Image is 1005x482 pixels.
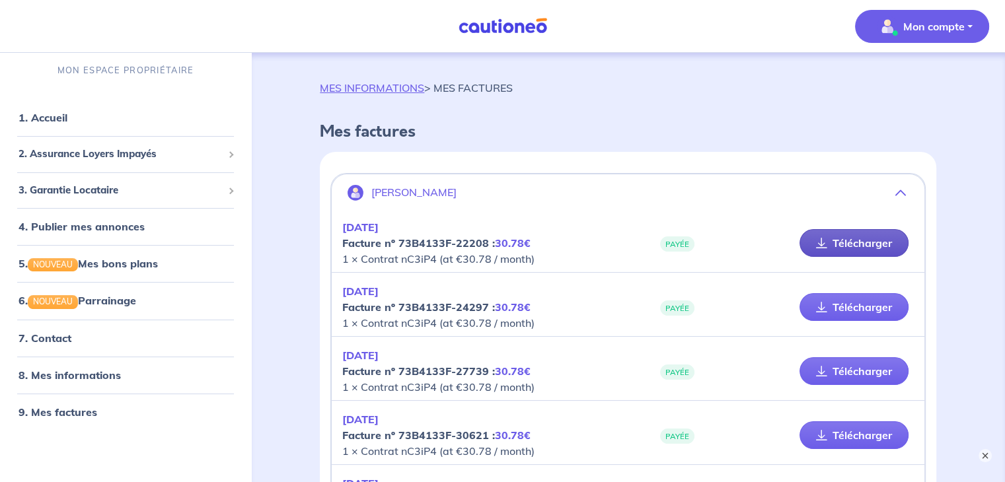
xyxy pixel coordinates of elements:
img: illu_account_valid_menu.svg [877,16,898,37]
span: PAYÉE [660,364,694,380]
p: 1 × Contrat nC3iP4 (at €30.78 / month) [342,283,628,331]
div: 7. Contact [5,325,246,351]
a: Télécharger [800,421,909,449]
p: > MES FACTURES [320,80,513,96]
h4: Mes factures [320,122,936,141]
span: 2. Assurance Loyers Impayés [19,147,223,162]
div: 2. Assurance Loyers Impayés [5,141,246,167]
div: 4. Publier mes annonces [5,213,246,240]
button: illu_account_valid_menu.svgMon compte [855,10,989,43]
p: [PERSON_NAME] [371,186,457,199]
button: [PERSON_NAME] [332,177,924,209]
strong: Facture nº 73B4133F-30621 : [342,429,531,442]
a: 7. Contact [19,331,71,345]
p: MON ESPACE PROPRIÉTAIRE [57,64,194,77]
em: 30.78€ [495,236,531,250]
div: 6.NOUVEAUParrainage [5,287,246,314]
img: Cautioneo [453,18,552,34]
img: illu_account.svg [348,185,363,201]
div: 8. Mes informations [5,362,246,388]
a: Télécharger [800,357,909,385]
p: 1 × Contrat nC3iP4 (at €30.78 / month) [342,411,628,459]
strong: Facture nº 73B4133F-24297 : [342,300,531,314]
div: 9. Mes factures [5,399,246,425]
strong: Facture nº 73B4133F-22208 : [342,236,531,250]
div: 3. Garantie Locataire [5,178,246,203]
p: Mon compte [903,18,965,34]
em: [DATE] [342,285,379,298]
p: 1 × Contrat nC3iP4 (at €30.78 / month) [342,347,628,395]
div: 5.NOUVEAUMes bons plans [5,250,246,277]
em: [DATE] [342,349,379,362]
em: 30.78€ [495,364,531,378]
div: 1. Accueil [5,104,246,131]
span: 3. Garantie Locataire [19,183,223,198]
a: 6.NOUVEAUParrainage [19,294,136,307]
a: 8. Mes informations [19,368,121,382]
em: 30.78€ [495,429,531,442]
a: MES INFORMATIONS [320,81,424,94]
a: Télécharger [800,293,909,321]
button: × [979,449,992,462]
a: 4. Publier mes annonces [19,220,145,233]
em: 30.78€ [495,300,531,314]
em: [DATE] [342,413,379,426]
strong: Facture nº 73B4133F-27739 : [342,364,531,378]
em: [DATE] [342,221,379,234]
span: PAYÉE [660,300,694,316]
p: 1 × Contrat nC3iP4 (at €30.78 / month) [342,219,628,267]
a: 1. Accueil [19,111,67,124]
a: Télécharger [800,229,909,257]
span: PAYÉE [660,429,694,444]
a: 5.NOUVEAUMes bons plans [19,257,158,270]
a: 9. Mes factures [19,405,97,419]
span: PAYÉE [660,236,694,252]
